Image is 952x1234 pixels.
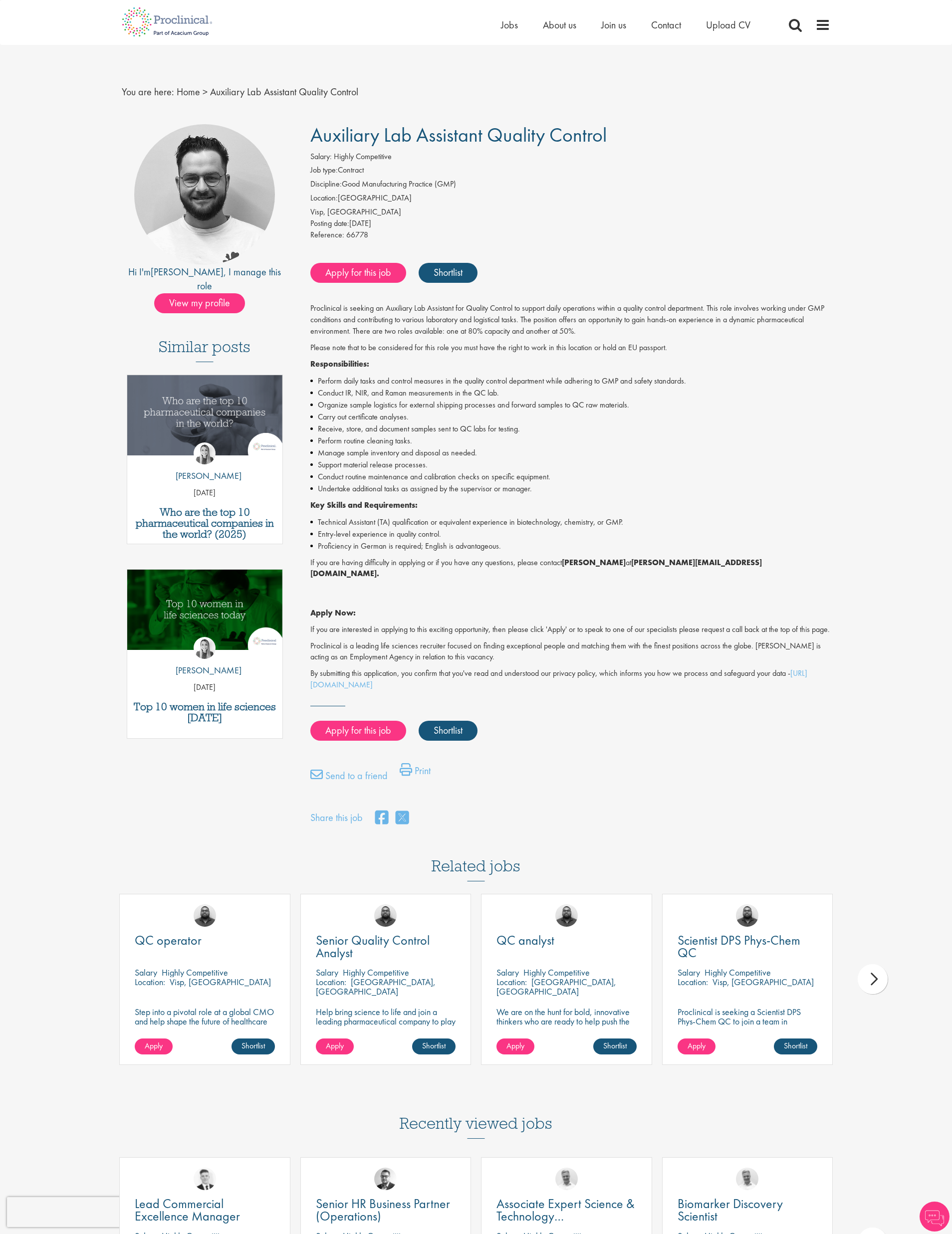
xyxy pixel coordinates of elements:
a: Apply [135,1038,173,1054]
strong: [PERSON_NAME][EMAIL_ADDRESS][DOMAIN_NAME]. [310,557,762,579]
a: Top 10 women in life sciences [DATE] [132,701,277,723]
li: Manage sample inventory and disposal as needed. [310,447,831,459]
p: [PERSON_NAME] [168,469,241,482]
span: You are here: [122,85,174,98]
label: Location: [310,193,338,204]
strong: Key Skills and Requirements: [310,500,418,510]
a: Associate Expert Science & Technology ([MEDICAL_DATA]) [496,1198,637,1223]
li: Receive, store, and document samples sent to QC labs for testing. [310,423,831,435]
span: Location: [135,976,165,988]
a: Apply [316,1038,354,1054]
img: Niklas Kaminski [374,1168,397,1190]
a: Shortlist [232,1038,275,1054]
span: Location: [316,976,346,988]
span: Salary [135,967,157,978]
a: Lead Commercial Excellence Manager [135,1198,275,1223]
div: Job description [310,303,831,691]
span: Join us [601,18,626,31]
label: Discipline: [310,179,342,190]
a: breadcrumb link [177,85,200,98]
a: Ashley Bennett [736,904,758,927]
strong: Apply Now: [310,608,356,618]
img: Ashley Bennett [374,904,397,927]
span: > [203,85,208,98]
a: [URL][DOMAIN_NAME] [310,668,807,690]
div: Hi I'm , I manage this role [122,265,288,293]
p: Highly Competitive [343,967,409,978]
a: Senior HR Business Partner (Operations) [316,1198,456,1223]
p: [GEOGRAPHIC_DATA], [GEOGRAPHIC_DATA] [496,976,616,997]
iframe: reCAPTCHA [7,1197,135,1227]
li: Entry-level experience in quality control. [310,528,831,540]
p: By submitting this application, you confirm that you've read and understood our privacy policy, w... [310,668,831,691]
img: Ashley Bennett [555,904,578,927]
span: Location: [678,976,708,988]
a: share on twitter [396,808,409,829]
a: Link to a post [127,570,282,658]
a: Hannah Burke [PERSON_NAME] [168,637,241,682]
p: Step into a pivotal role at a global CMO and help shape the future of healthcare manufacturing. [135,1007,275,1035]
li: Undertake additional tasks as assigned by the supervisor or manager. [310,483,831,495]
strong: Responsibilities: [310,359,369,369]
li: Perform daily tasks and control measures in the quality control department while adhering to GMP ... [310,375,831,387]
a: Nicolas Daniel [194,1168,216,1190]
p: Visp, [GEOGRAPHIC_DATA] [170,976,271,988]
p: Highly Competitive [162,967,228,978]
p: Highly Competitive [523,967,590,978]
span: Lead Commercial Excellence Manager [135,1195,240,1225]
p: Please note that to be considered for this role you must have the right to work in this location ... [310,342,831,354]
label: Share this job [310,811,363,825]
p: Proclinical is seeking a Scientist DPS Phys-Chem QC to join a team in [GEOGRAPHIC_DATA] [678,1007,818,1035]
span: Location: [496,976,527,988]
a: Who are the top 10 pharmaceutical companies in the world? (2025) [132,507,277,540]
img: Top 10 pharmaceutical companies in the world 2025 [127,375,282,455]
li: Proficiency in German is required; English is advantageous. [310,540,831,552]
span: Apply [506,1040,524,1051]
a: Shortlist [419,263,477,283]
span: Senior Quality Control Analyst [316,932,430,961]
li: Organize sample logistics for external shipping processes and forward samples to QC raw materials. [310,399,831,411]
span: Auxiliary Lab Assistant Quality Control [210,85,358,98]
span: Salary [678,967,700,978]
p: [DATE] [127,682,282,693]
p: [GEOGRAPHIC_DATA], [GEOGRAPHIC_DATA] [316,976,436,997]
li: Carry out certificate analyses. [310,411,831,423]
a: share on facebook [375,808,388,829]
a: Apply [496,1038,534,1054]
img: Hannah Burke [194,442,216,464]
span: Salary [496,967,519,978]
p: Proclinical is seeking an Auxiliary Lab Assistant for Quality Control to support daily operations... [310,303,831,337]
p: Visp, [GEOGRAPHIC_DATA] [713,976,814,988]
p: If you are having difficulty in applying or if you have any questions, please contact at [310,557,831,580]
a: Print [400,763,431,783]
a: Shortlist [593,1038,637,1054]
a: Shortlist [419,721,477,741]
li: Conduct routine maintenance and calibration checks on specific equipment. [310,471,831,483]
div: next [858,964,888,994]
span: Highly Competitive [334,151,392,162]
li: Perform routine cleaning tasks. [310,435,831,447]
a: Link to a post [127,375,282,463]
span: Salary [316,967,338,978]
a: Shortlist [412,1038,456,1054]
span: Senior HR Business Partner (Operations) [316,1195,450,1225]
a: Upload CV [706,18,750,31]
a: Send to a friend [310,768,388,788]
div: Visp, [GEOGRAPHIC_DATA] [310,206,831,218]
a: Apply for this job [310,721,406,741]
span: Apply [326,1040,344,1051]
a: Senior Quality Control Analyst [316,934,456,959]
a: About us [543,18,576,31]
span: QC analyst [496,932,554,949]
p: [DATE] [127,487,282,499]
label: Job type: [310,165,338,176]
p: Help bring science to life and join a leading pharmaceutical company to play a key role in delive... [316,1007,456,1054]
div: [DATE] [310,218,831,229]
h3: Related jobs [432,832,520,881]
a: QC operator [135,934,275,947]
a: QC analyst [496,934,637,947]
h3: Similar posts [159,338,250,362]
